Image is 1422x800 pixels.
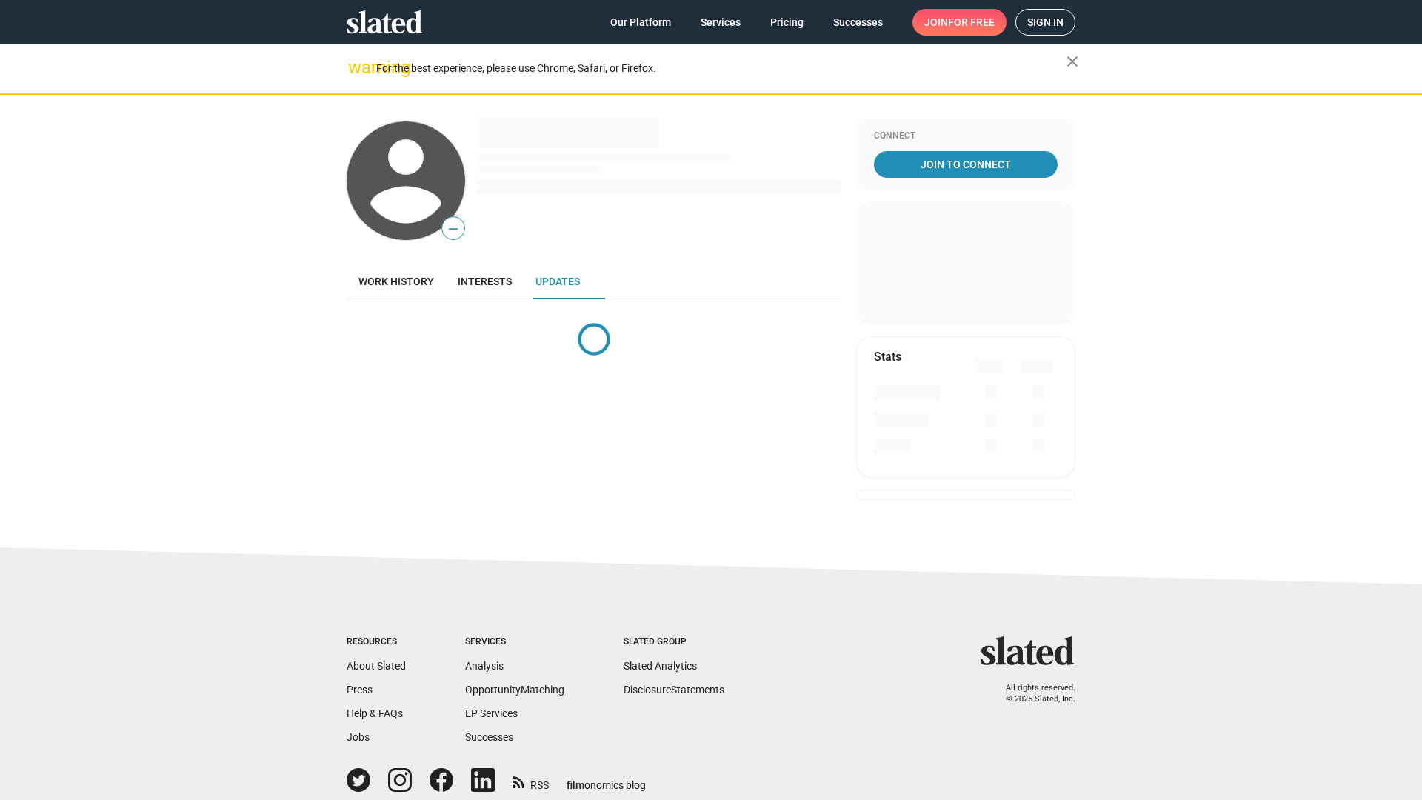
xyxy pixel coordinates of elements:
a: Successes [465,731,513,743]
div: Slated Group [624,636,724,648]
a: Work history [347,264,446,299]
a: Jobs [347,731,370,743]
a: Press [347,684,373,696]
a: Successes [821,9,895,36]
mat-card-title: Stats [874,349,901,364]
span: — [442,219,464,239]
span: film [567,779,584,791]
p: All rights reserved. © 2025 Slated, Inc. [990,683,1075,704]
a: DisclosureStatements [624,684,724,696]
span: Updates [535,276,580,287]
mat-icon: close [1064,53,1081,70]
a: Interests [446,264,524,299]
span: for free [948,9,995,36]
a: Join To Connect [874,151,1058,178]
a: Analysis [465,660,504,672]
a: Updates [524,264,592,299]
span: Join [924,9,995,36]
a: filmonomics blog [567,767,646,793]
span: Join To Connect [877,151,1055,178]
a: Our Platform [598,9,683,36]
a: Pricing [758,9,815,36]
span: Our Platform [610,9,671,36]
a: Joinfor free [912,9,1007,36]
mat-icon: warning [348,59,366,76]
span: Pricing [770,9,804,36]
div: For the best experience, please use Chrome, Safari, or Firefox. [376,59,1066,79]
a: Slated Analytics [624,660,697,672]
a: Help & FAQs [347,707,403,719]
div: Connect [874,130,1058,142]
a: EP Services [465,707,518,719]
span: Successes [833,9,883,36]
a: RSS [513,770,549,793]
span: Work history [358,276,434,287]
a: Services [689,9,752,36]
a: Sign in [1015,9,1075,36]
span: Services [701,9,741,36]
span: Interests [458,276,512,287]
div: Resources [347,636,406,648]
a: About Slated [347,660,406,672]
span: Sign in [1027,10,1064,35]
div: Services [465,636,564,648]
a: OpportunityMatching [465,684,564,696]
